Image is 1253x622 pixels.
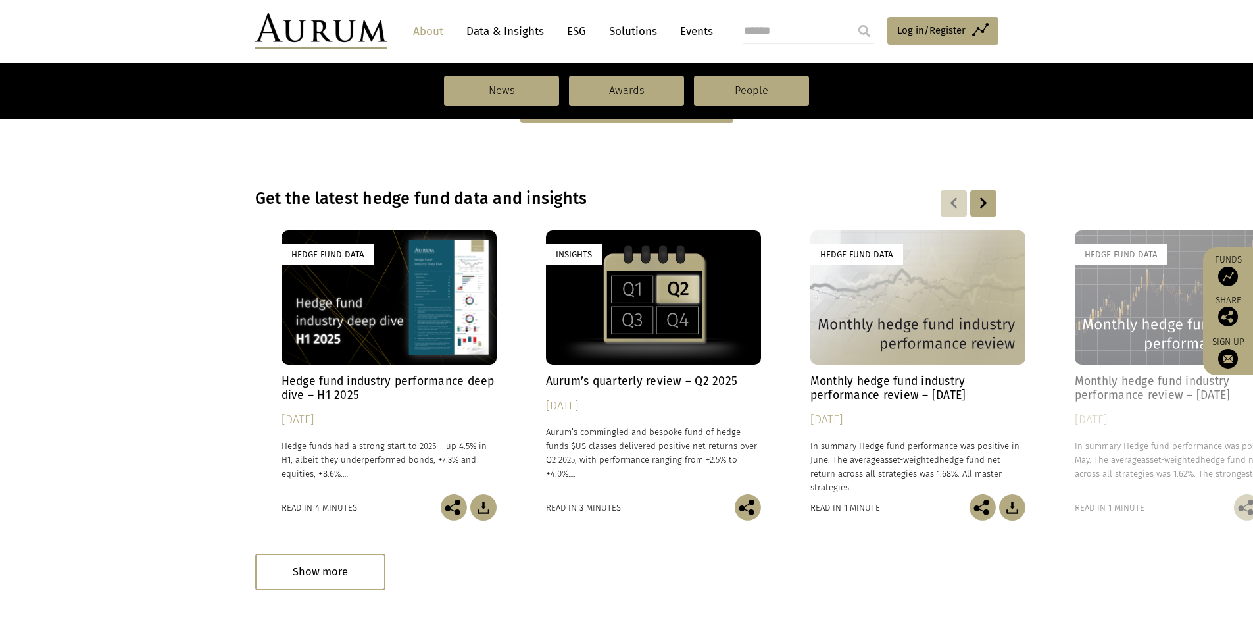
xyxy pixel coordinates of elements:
[255,554,385,590] div: Show more
[1075,501,1144,515] div: Read in 1 minute
[851,18,877,44] input: Submit
[546,425,761,481] p: Aurum’s commingled and bespoke fund of hedge funds $US classes delivered positive net returns ove...
[406,19,450,43] a: About
[674,19,713,43] a: Events
[810,244,903,265] div: Hedge Fund Data
[546,375,761,388] h4: Aurum’s quarterly review – Q2 2025
[255,189,829,209] h3: Get the latest hedge fund data and insights
[735,494,761,521] img: Share this post
[569,76,684,106] a: Awards
[470,494,497,521] img: Download Article
[1210,336,1246,369] a: Sign up
[1210,254,1246,286] a: Funds
[282,501,357,515] div: Read in 4 minutes
[694,76,809,106] a: People
[1210,296,1246,326] div: Share
[546,501,621,515] div: Read in 3 minutes
[441,494,467,521] img: Share this post
[460,19,551,43] a: Data & Insights
[1218,349,1238,369] img: Sign up to our newsletter
[282,375,497,402] h4: Hedge fund industry performance deep dive – H1 2025
[282,244,374,265] div: Hedge Fund Data
[810,501,880,515] div: Read in 1 minute
[810,230,1025,494] a: Hedge Fund Data Monthly hedge fund industry performance review – [DATE] [DATE] In summary Hedge f...
[546,244,602,265] div: Insights
[560,19,593,43] a: ESG
[255,13,387,49] img: Aurum
[444,76,559,106] a: News
[810,439,1025,495] p: In summary Hedge fund performance was positive in June. The average hedge fund net return across ...
[282,411,497,429] div: [DATE]
[282,439,497,480] p: Hedge funds had a strong start to 2025 – up 4.5% in H1, albeit they underperformed bonds, +7.3% a...
[897,22,966,38] span: Log in/Register
[880,455,939,465] span: asset-weighted
[1075,244,1167,265] div: Hedge Fund Data
[546,230,761,494] a: Insights Aurum’s quarterly review – Q2 2025 [DATE] Aurum’s commingled and bespoke fund of hedge f...
[546,397,761,415] div: [DATE]
[1218,267,1238,286] img: Access Funds
[887,17,998,45] a: Log in/Register
[810,411,1025,429] div: [DATE]
[1141,455,1200,465] span: asset-weighted
[602,19,664,43] a: Solutions
[999,494,1025,521] img: Download Article
[1218,307,1238,326] img: Share this post
[810,375,1025,402] h4: Monthly hedge fund industry performance review – [DATE]
[282,230,497,494] a: Hedge Fund Data Hedge fund industry performance deep dive – H1 2025 [DATE] Hedge funds had a stro...
[970,494,996,521] img: Share this post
